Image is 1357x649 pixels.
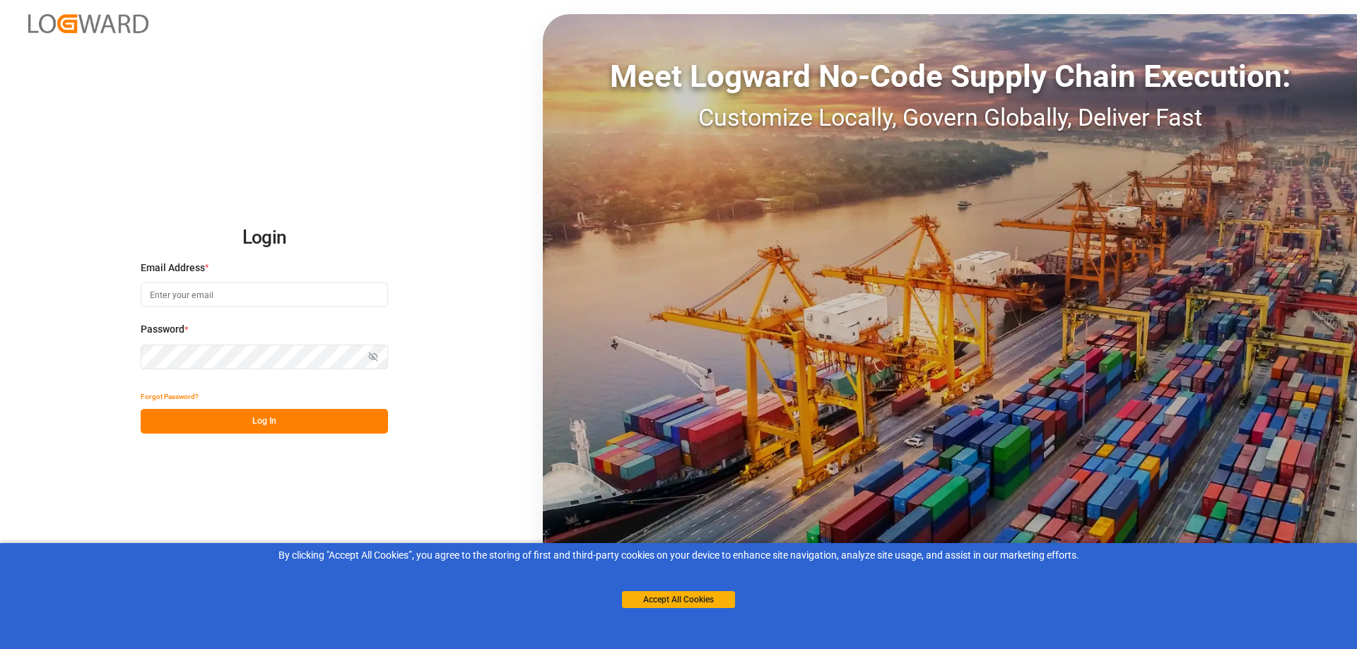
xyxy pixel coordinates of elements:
button: Accept All Cookies [622,591,735,608]
button: Forgot Password? [141,384,199,409]
img: Logward_new_orange.png [28,14,148,33]
button: Log In [141,409,388,434]
h2: Login [141,215,388,261]
span: Email Address [141,261,205,275]
input: Enter your email [141,282,388,307]
div: Meet Logward No-Code Supply Chain Execution: [543,53,1357,100]
span: Password [141,322,184,337]
div: By clicking "Accept All Cookies”, you agree to the storing of first and third-party cookies on yo... [10,548,1347,563]
div: Customize Locally, Govern Globally, Deliver Fast [543,100,1357,136]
